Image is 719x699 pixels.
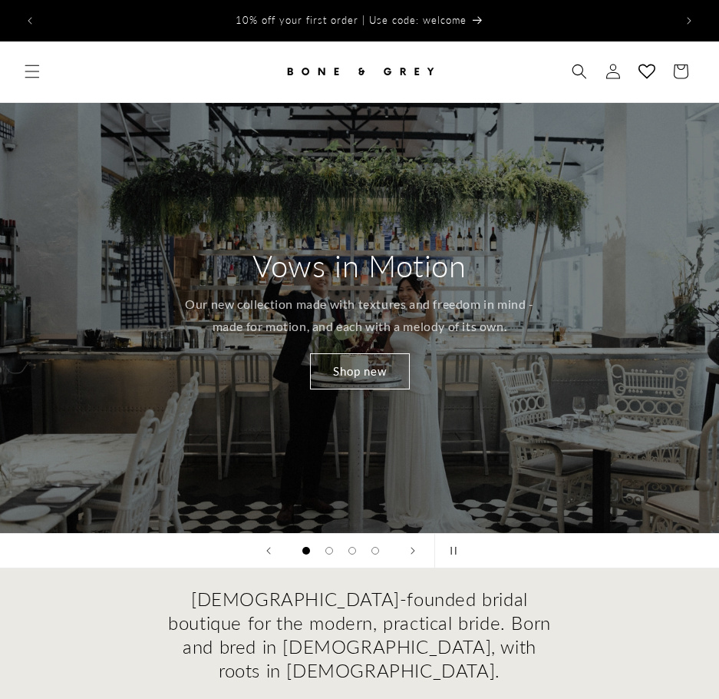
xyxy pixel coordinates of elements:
[341,539,364,562] button: Load slide 3 of 4
[295,539,318,562] button: Load slide 1 of 4
[318,539,341,562] button: Load slide 2 of 4
[13,4,47,38] button: Previous announcement
[364,539,387,562] button: Load slide 4 of 4
[252,246,466,286] h2: Vows in Motion
[168,587,552,683] h2: [DEMOGRAPHIC_DATA]-founded bridal boutique for the modern, practical bride. Born and bred in [DEM...
[277,49,442,94] a: Bone and Grey Bridal
[396,534,430,568] button: Next slide
[283,55,437,88] img: Bone and Grey Bridal
[672,4,706,38] button: Next announcement
[252,534,285,568] button: Previous slide
[236,14,467,26] span: 10% off your first order | Use code: welcome
[15,55,49,88] summary: Menu
[310,353,410,389] a: Shop new
[177,293,542,338] p: Our new collection made with textures and freedom in mind - made for motion, and each with a melo...
[434,534,468,568] button: Pause slideshow
[562,55,596,88] summary: Search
